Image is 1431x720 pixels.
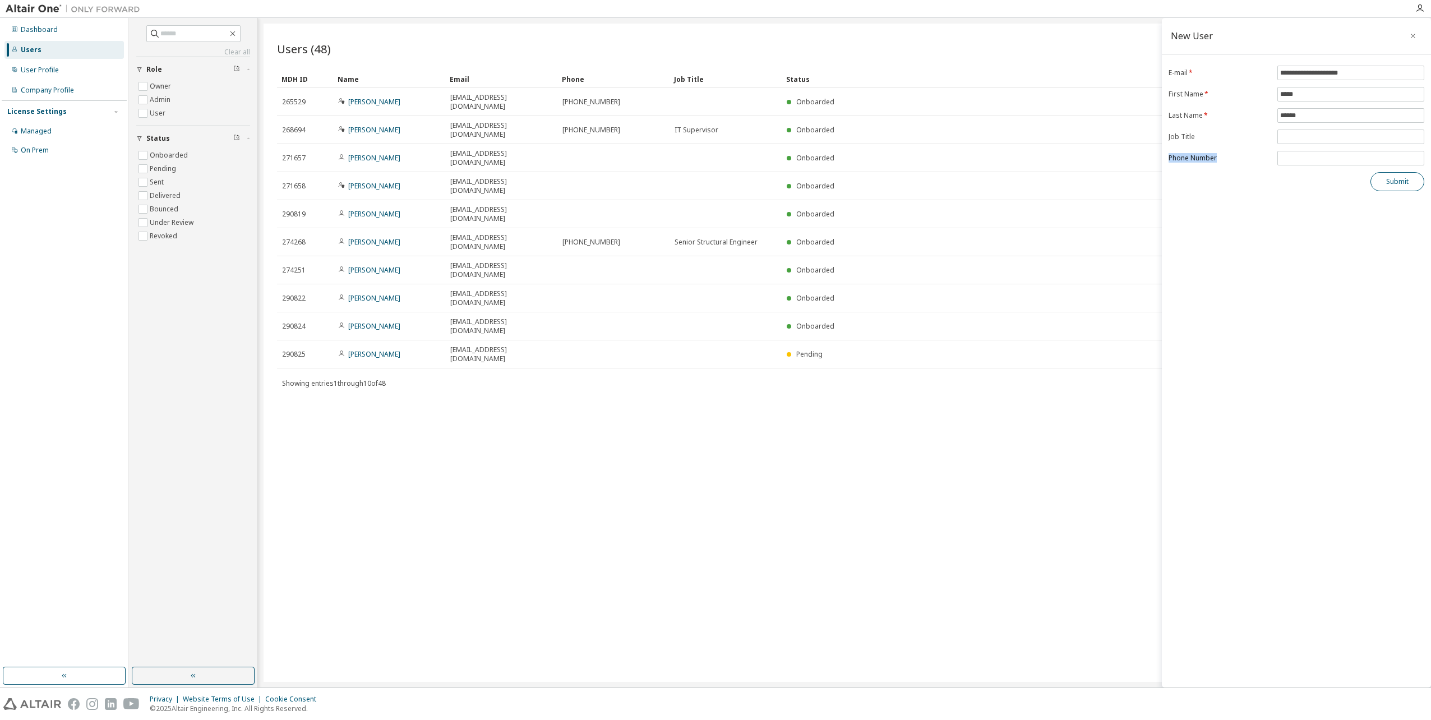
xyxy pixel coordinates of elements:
[450,70,553,88] div: Email
[281,70,329,88] div: MDH ID
[150,162,178,176] label: Pending
[1169,90,1271,99] label: First Name
[277,41,331,57] span: Users (48)
[105,698,117,710] img: linkedin.svg
[150,229,179,243] label: Revoked
[796,153,834,163] span: Onboarded
[7,107,67,116] div: License Settings
[233,65,240,74] span: Clear filter
[562,70,665,88] div: Phone
[282,266,306,275] span: 274251
[282,182,306,191] span: 271658
[348,349,400,359] a: [PERSON_NAME]
[348,321,400,331] a: [PERSON_NAME]
[674,70,777,88] div: Job Title
[150,149,190,162] label: Onboarded
[282,154,306,163] span: 271657
[150,704,323,713] p: © 2025 Altair Engineering, Inc. All Rights Reserved.
[1370,172,1424,191] button: Submit
[150,202,181,216] label: Bounced
[21,86,74,95] div: Company Profile
[136,57,250,82] button: Role
[348,237,400,247] a: [PERSON_NAME]
[796,265,834,275] span: Onboarded
[150,107,168,120] label: User
[675,126,718,135] span: IT Supervisor
[282,294,306,303] span: 290822
[21,45,41,54] div: Users
[1169,111,1271,120] label: Last Name
[796,237,834,247] span: Onboarded
[21,146,49,155] div: On Prem
[21,127,52,136] div: Managed
[562,126,620,135] span: [PHONE_NUMBER]
[265,695,323,704] div: Cookie Consent
[796,293,834,303] span: Onboarded
[150,93,173,107] label: Admin
[796,209,834,219] span: Onboarded
[1169,68,1271,77] label: E-mail
[796,125,834,135] span: Onboarded
[146,134,170,143] span: Status
[21,25,58,34] div: Dashboard
[796,321,834,331] span: Onboarded
[3,698,61,710] img: altair_logo.svg
[348,181,400,191] a: [PERSON_NAME]
[282,238,306,247] span: 274268
[1171,31,1213,40] div: New User
[562,238,620,247] span: [PHONE_NUMBER]
[150,189,183,202] label: Delivered
[562,98,620,107] span: [PHONE_NUMBER]
[86,698,98,710] img: instagram.svg
[150,695,183,704] div: Privacy
[282,350,306,359] span: 290825
[123,698,140,710] img: youtube.svg
[450,149,552,167] span: [EMAIL_ADDRESS][DOMAIN_NAME]
[348,125,400,135] a: [PERSON_NAME]
[348,293,400,303] a: [PERSON_NAME]
[68,698,80,710] img: facebook.svg
[348,97,400,107] a: [PERSON_NAME]
[1169,154,1271,163] label: Phone Number
[183,695,265,704] div: Website Terms of Use
[348,265,400,275] a: [PERSON_NAME]
[282,98,306,107] span: 265529
[136,48,250,57] a: Clear all
[136,126,250,151] button: Status
[150,80,173,93] label: Owner
[450,261,552,279] span: [EMAIL_ADDRESS][DOMAIN_NAME]
[450,317,552,335] span: [EMAIL_ADDRESS][DOMAIN_NAME]
[348,153,400,163] a: [PERSON_NAME]
[450,205,552,223] span: [EMAIL_ADDRESS][DOMAIN_NAME]
[450,345,552,363] span: [EMAIL_ADDRESS][DOMAIN_NAME]
[282,379,386,388] span: Showing entries 1 through 10 of 48
[450,177,552,195] span: [EMAIL_ADDRESS][DOMAIN_NAME]
[796,349,823,359] span: Pending
[675,238,758,247] span: Senior Structural Engineer
[450,289,552,307] span: [EMAIL_ADDRESS][DOMAIN_NAME]
[338,70,441,88] div: Name
[786,70,1354,88] div: Status
[450,93,552,111] span: [EMAIL_ADDRESS][DOMAIN_NAME]
[150,176,166,189] label: Sent
[21,66,59,75] div: User Profile
[146,65,162,74] span: Role
[282,322,306,331] span: 290824
[450,233,552,251] span: [EMAIL_ADDRESS][DOMAIN_NAME]
[1169,132,1271,141] label: Job Title
[450,121,552,139] span: [EMAIL_ADDRESS][DOMAIN_NAME]
[796,97,834,107] span: Onboarded
[796,181,834,191] span: Onboarded
[150,216,196,229] label: Under Review
[282,126,306,135] span: 268694
[233,134,240,143] span: Clear filter
[6,3,146,15] img: Altair One
[348,209,400,219] a: [PERSON_NAME]
[282,210,306,219] span: 290819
